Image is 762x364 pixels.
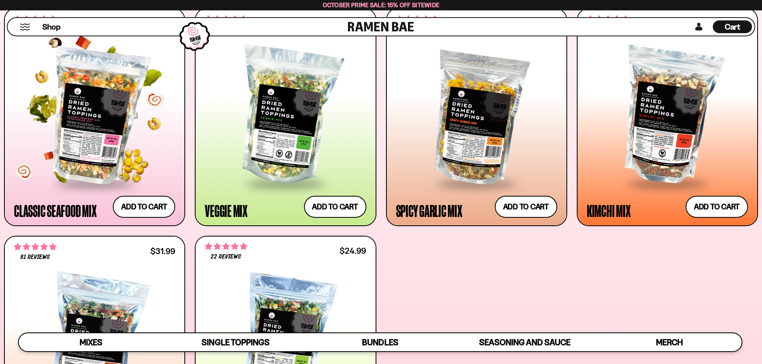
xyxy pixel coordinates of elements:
[14,203,96,218] div: Classic Seafood Mix
[386,8,567,226] a: 4.75 stars 963 reviews $25.99 Spicy Garlic Mix Add to cart
[205,241,247,252] span: 4.82 stars
[340,247,366,255] div: $24.99
[195,8,376,226] a: 4.76 stars 1409 reviews $24.99 Veggie Mix Add to cart
[587,203,631,218] div: Kimchi Mix
[686,196,748,218] button: Add to cart
[597,333,742,351] a: Merch
[19,333,163,351] a: Mixes
[304,196,366,218] button: Add to cart
[163,333,308,351] a: Single Toppings
[20,24,30,30] button: Mobile Menu Trigger
[479,337,570,347] span: Seasoning and Sauce
[725,22,740,32] span: Cart
[656,337,683,347] span: Merch
[80,337,102,347] span: Mixes
[202,337,269,347] span: Single Toppings
[211,254,241,260] span: 22 reviews
[150,247,175,255] div: $31.99
[495,196,557,218] button: Add to cart
[396,203,462,218] div: Spicy Garlic Mix
[452,333,597,351] a: Seasoning and Sauce
[42,20,60,33] a: Shop
[577,8,758,226] a: 4.76 stars 436 reviews $25.99 Kimchi Mix Add to cart
[713,18,752,36] div: Cart
[4,8,185,226] a: 4.68 stars 2830 reviews $26.99 Classic Seafood Mix Add to cart
[323,1,440,9] span: October Prime Sale: 15% off Sitewide
[205,203,248,218] div: Veggie Mix
[20,254,50,261] span: 81 reviews
[308,333,452,351] a: Bundles
[362,337,398,347] span: Bundles
[14,242,56,252] span: 4.83 stars
[42,22,60,32] span: Shop
[113,196,175,218] button: Add to cart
